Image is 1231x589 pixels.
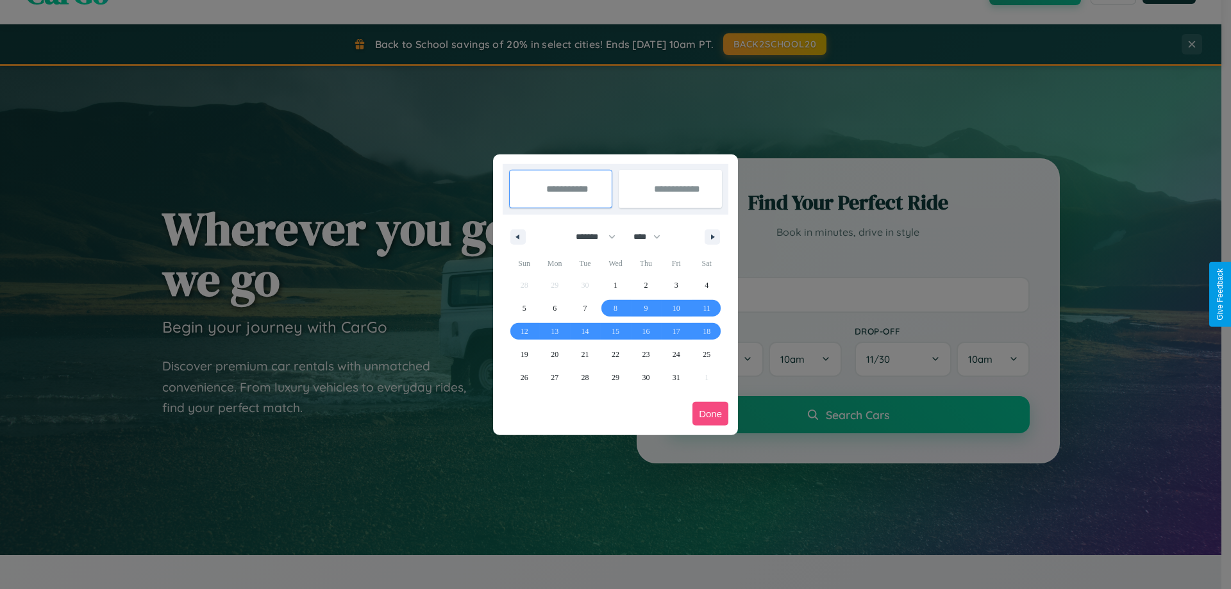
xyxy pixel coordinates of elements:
[631,274,661,297] button: 2
[692,274,722,297] button: 4
[521,320,528,343] span: 12
[673,366,680,389] span: 31
[614,274,617,297] span: 1
[600,297,630,320] button: 8
[631,320,661,343] button: 16
[631,253,661,274] span: Thu
[692,343,722,366] button: 25
[631,343,661,366] button: 23
[539,343,569,366] button: 20
[673,320,680,343] span: 17
[570,343,600,366] button: 21
[570,320,600,343] button: 14
[692,297,722,320] button: 11
[600,253,630,274] span: Wed
[600,274,630,297] button: 1
[600,320,630,343] button: 15
[661,297,691,320] button: 10
[631,297,661,320] button: 9
[703,297,710,320] span: 11
[553,297,557,320] span: 6
[570,253,600,274] span: Tue
[673,343,680,366] span: 24
[661,253,691,274] span: Fri
[692,402,728,426] button: Done
[692,253,722,274] span: Sat
[705,274,708,297] span: 4
[523,297,526,320] span: 5
[661,343,691,366] button: 24
[661,366,691,389] button: 31
[539,320,569,343] button: 13
[509,343,539,366] button: 19
[551,343,558,366] span: 20
[509,366,539,389] button: 26
[673,297,680,320] span: 10
[661,320,691,343] button: 17
[661,274,691,297] button: 3
[539,297,569,320] button: 6
[1216,269,1225,320] div: Give Feedback
[692,320,722,343] button: 18
[600,343,630,366] button: 22
[642,320,649,343] span: 16
[551,366,558,389] span: 27
[582,343,589,366] span: 21
[583,297,587,320] span: 7
[631,366,661,389] button: 30
[582,320,589,343] span: 14
[674,274,678,297] span: 3
[642,343,649,366] span: 23
[582,366,589,389] span: 28
[509,297,539,320] button: 5
[509,253,539,274] span: Sun
[521,343,528,366] span: 19
[612,366,619,389] span: 29
[642,366,649,389] span: 30
[703,320,710,343] span: 18
[539,253,569,274] span: Mon
[600,366,630,389] button: 29
[521,366,528,389] span: 26
[612,343,619,366] span: 22
[644,297,648,320] span: 9
[644,274,648,297] span: 2
[570,297,600,320] button: 7
[570,366,600,389] button: 28
[551,320,558,343] span: 13
[612,320,619,343] span: 15
[509,320,539,343] button: 12
[614,297,617,320] span: 8
[703,343,710,366] span: 25
[539,366,569,389] button: 27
